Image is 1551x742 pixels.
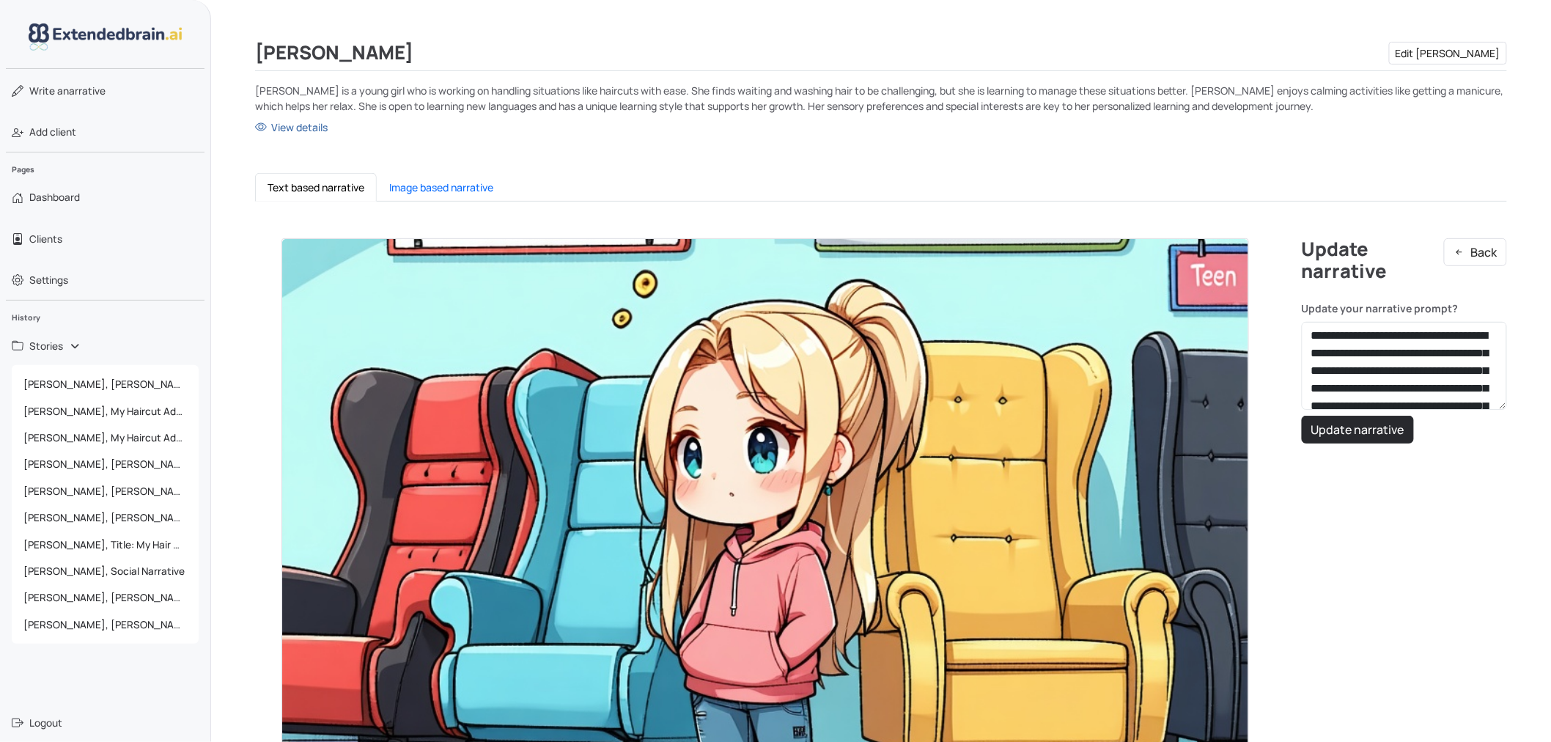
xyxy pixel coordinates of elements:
[1302,416,1414,444] button: Update narrative
[1302,301,1459,315] b: Update your narrative prompt?
[18,504,193,531] span: [PERSON_NAME], [PERSON_NAME]'s Birthday Party Adventure
[377,173,506,202] button: Image based narrative
[29,125,76,139] span: Add client
[12,478,199,504] a: [PERSON_NAME], [PERSON_NAME]'s Potty Training Adventure
[12,504,199,531] a: [PERSON_NAME], [PERSON_NAME]'s Birthday Party Adventure
[12,425,199,451] a: [PERSON_NAME], My Haircut Adventure at [PERSON_NAME]
[12,371,199,397] a: [PERSON_NAME], [PERSON_NAME]'s Day of Beauty at [PERSON_NAME]
[12,611,199,638] a: [PERSON_NAME], [PERSON_NAME]’s College Adventure: A Social Story
[12,558,199,584] a: [PERSON_NAME], Social Narrative
[29,190,80,205] span: Dashboard
[18,478,193,504] span: [PERSON_NAME], [PERSON_NAME]'s Potty Training Adventure
[18,451,193,477] span: [PERSON_NAME], [PERSON_NAME]'s Haircut Adventure at [PERSON_NAME]
[29,716,62,730] span: Logout
[1444,238,1507,266] button: Back
[255,42,1507,65] div: [PERSON_NAME]
[29,339,63,353] span: Stories
[18,398,193,425] span: [PERSON_NAME], My Haircut Adventure at [PERSON_NAME]
[29,273,68,287] span: Settings
[29,23,183,51] img: logo
[18,425,193,451] span: [PERSON_NAME], My Haircut Adventure at [PERSON_NAME]
[255,120,1507,135] a: View details
[18,558,193,584] span: [PERSON_NAME], Social Narrative
[12,398,199,425] a: [PERSON_NAME], My Haircut Adventure at [PERSON_NAME]
[12,451,199,477] a: [PERSON_NAME], [PERSON_NAME]'s Haircut Adventure at [PERSON_NAME]
[1302,238,1507,283] h2: Update narrative
[29,84,63,98] span: Write a
[29,232,62,246] span: Clients
[255,173,377,202] button: Text based narrative
[255,83,1507,114] p: [PERSON_NAME] is a young girl who is working on handling situations like haircuts with ease. She ...
[1389,42,1507,65] a: Edit [PERSON_NAME]
[18,611,193,638] span: [PERSON_NAME], [PERSON_NAME]’s College Adventure: A Social Story
[29,84,106,98] span: narrative
[18,532,193,558] span: [PERSON_NAME], Title: My Hair Wash Adventure at [PERSON_NAME]
[12,532,199,558] a: [PERSON_NAME], Title: My Hair Wash Adventure at [PERSON_NAME]
[12,584,199,611] a: [PERSON_NAME], [PERSON_NAME]’s College Adventure
[18,371,193,397] span: [PERSON_NAME], [PERSON_NAME]'s Day of Beauty at [PERSON_NAME]
[18,584,193,611] span: [PERSON_NAME], [PERSON_NAME]’s College Adventure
